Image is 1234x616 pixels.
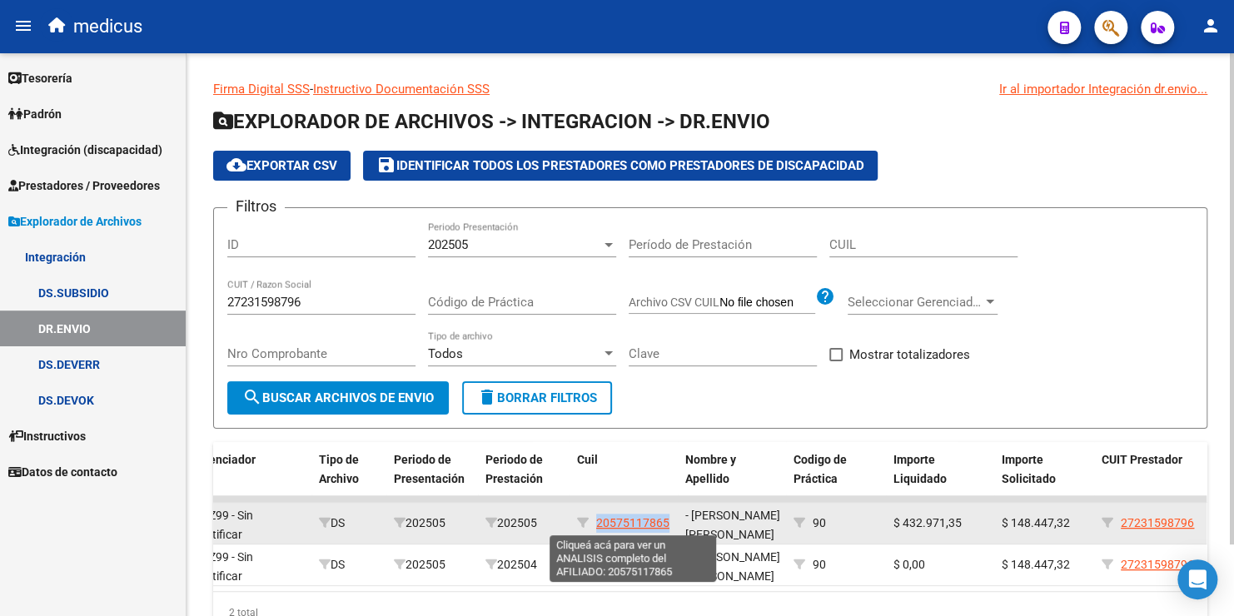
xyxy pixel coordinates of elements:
[8,212,142,231] span: Explorador de Archivos
[848,295,983,310] span: Seleccionar Gerenciador
[183,442,312,497] datatable-header-cell: Gerenciador
[887,442,995,497] datatable-header-cell: Importe Liquidado
[813,558,826,571] span: 90
[319,514,381,533] div: DS
[1002,453,1056,485] span: Importe Solicitado
[1002,516,1070,529] span: $ 148.447,32
[376,155,396,175] mat-icon: save
[1177,559,1217,599] div: Open Intercom Messenger
[849,345,970,365] span: Mostrar totalizadores
[213,151,351,181] button: Exportar CSV
[719,296,815,310] input: Archivo CSV CUIL
[242,387,262,407] mat-icon: search
[893,558,925,571] span: $ 0,00
[73,8,142,45] span: medicus
[8,141,162,159] span: Integración (discapacidad)
[462,381,612,415] button: Borrar Filtros
[242,390,434,405] span: Buscar Archivos de Envio
[685,509,780,541] span: - [PERSON_NAME] [PERSON_NAME]
[226,158,337,173] span: Exportar CSV
[363,151,878,181] button: Identificar todos los Prestadores como Prestadores de Discapacidad
[190,550,253,583] span: Z99 - Sin Identificar
[190,509,253,541] span: Z99 - Sin Identificar
[319,453,359,485] span: Tipo de Archivo
[213,80,1207,98] p: -
[596,558,669,571] span: 20575117865
[1121,558,1194,571] span: 27231598796
[376,158,864,173] span: Identificar todos los Prestadores como Prestadores de Discapacidad
[596,516,669,529] span: 20575117865
[679,442,787,497] datatable-header-cell: Nombre y Apellido
[570,442,679,497] datatable-header-cell: Cuil
[1002,558,1070,571] span: $ 148.447,32
[485,453,543,485] span: Periodo de Prestación
[477,390,597,405] span: Borrar Filtros
[685,453,736,485] span: Nombre y Apellido
[629,296,719,309] span: Archivo CSV CUIL
[787,442,887,497] datatable-header-cell: Codigo de Práctica
[794,453,847,485] span: Codigo de Práctica
[313,82,490,97] a: Instructivo Documentación SSS
[1095,442,1220,497] datatable-header-cell: CUIT Prestador
[1201,16,1221,36] mat-icon: person
[685,550,780,583] span: - [PERSON_NAME] [PERSON_NAME]
[479,442,570,497] datatable-header-cell: Periodo de Prestación
[477,387,497,407] mat-icon: delete
[227,195,285,218] h3: Filtros
[8,69,72,87] span: Tesorería
[312,442,387,497] datatable-header-cell: Tipo de Archivo
[428,346,463,361] span: Todos
[226,155,246,175] mat-icon: cloud_download
[893,453,947,485] span: Importe Liquidado
[394,453,465,485] span: Periodo de Presentación
[999,80,1207,98] div: Ir al importador Integración dr.envio...
[8,463,117,481] span: Datos de contacto
[319,555,381,574] div: DS
[387,442,479,497] datatable-header-cell: Periodo de Presentación
[394,514,472,533] div: 202505
[815,286,835,306] mat-icon: help
[1121,516,1194,529] span: 27231598796
[485,514,564,533] div: 202505
[813,516,826,529] span: 90
[577,453,598,466] span: Cuil
[213,82,310,97] a: Firma Digital SSS
[428,237,468,252] span: 202505
[8,427,86,445] span: Instructivos
[190,453,256,466] span: Gerenciador
[227,381,449,415] button: Buscar Archivos de Envio
[995,442,1095,497] datatable-header-cell: Importe Solicitado
[8,105,62,123] span: Padrón
[213,110,770,133] span: EXPLORADOR DE ARCHIVOS -> INTEGRACION -> DR.ENVIO
[394,555,472,574] div: 202505
[893,516,962,529] span: $ 432.971,35
[1102,453,1182,466] span: CUIT Prestador
[8,176,160,195] span: Prestadores / Proveedores
[485,555,564,574] div: 202504
[13,16,33,36] mat-icon: menu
